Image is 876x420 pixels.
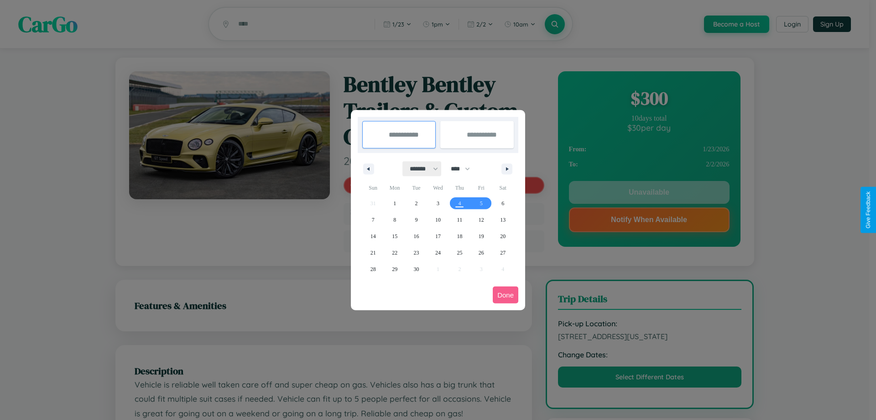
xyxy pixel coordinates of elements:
button: 24 [427,245,448,261]
button: 5 [470,195,492,212]
span: 2 [415,195,418,212]
span: 13 [500,212,506,228]
button: 21 [362,245,384,261]
span: Sat [492,181,514,195]
button: 30 [406,261,427,277]
span: 9 [415,212,418,228]
button: 1 [384,195,405,212]
button: 7 [362,212,384,228]
span: 14 [370,228,376,245]
span: 3 [437,195,439,212]
span: 25 [457,245,462,261]
span: Thu [449,181,470,195]
div: Give Feedback [865,191,871,229]
span: 10 [435,212,441,228]
span: 1 [393,195,396,212]
span: Fri [470,181,492,195]
span: 24 [435,245,441,261]
span: 16 [414,228,419,245]
span: 19 [479,228,484,245]
span: Tue [406,181,427,195]
button: 28 [362,261,384,277]
button: 19 [470,228,492,245]
button: 16 [406,228,427,245]
span: 18 [457,228,462,245]
button: 9 [406,212,427,228]
button: 10 [427,212,448,228]
button: 12 [470,212,492,228]
span: 6 [501,195,504,212]
span: 21 [370,245,376,261]
button: 25 [449,245,470,261]
span: 23 [414,245,419,261]
span: 12 [479,212,484,228]
span: 4 [458,195,461,212]
span: 11 [457,212,463,228]
span: 27 [500,245,506,261]
span: Sun [362,181,384,195]
button: 26 [470,245,492,261]
button: 15 [384,228,405,245]
span: 26 [479,245,484,261]
span: 20 [500,228,506,245]
button: 27 [492,245,514,261]
button: 6 [492,195,514,212]
span: 30 [414,261,419,277]
button: Done [493,287,518,303]
span: Wed [427,181,448,195]
button: 29 [384,261,405,277]
button: 2 [406,195,427,212]
button: 23 [406,245,427,261]
span: 17 [435,228,441,245]
span: 22 [392,245,397,261]
span: 28 [370,261,376,277]
span: 15 [392,228,397,245]
button: 14 [362,228,384,245]
button: 13 [492,212,514,228]
button: 22 [384,245,405,261]
button: 20 [492,228,514,245]
button: 3 [427,195,448,212]
span: 7 [372,212,375,228]
span: 5 [480,195,483,212]
span: 8 [393,212,396,228]
button: 8 [384,212,405,228]
span: 29 [392,261,397,277]
button: 4 [449,195,470,212]
button: 11 [449,212,470,228]
span: Mon [384,181,405,195]
button: 18 [449,228,470,245]
button: 17 [427,228,448,245]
